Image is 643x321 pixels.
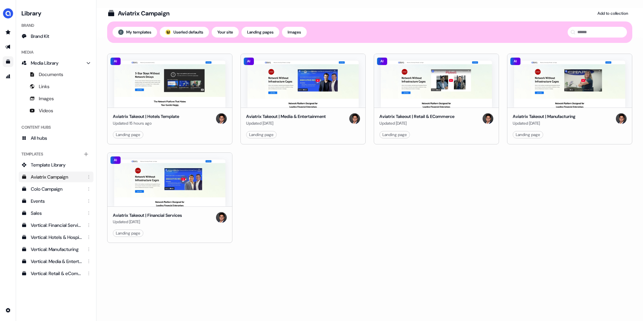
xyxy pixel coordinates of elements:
[39,71,63,78] span: Documents
[19,47,93,58] div: Media
[19,232,93,243] a: Vertical: Hotels & Hospitality
[31,162,66,168] span: Template Library
[382,131,407,138] div: Landing page
[118,9,169,17] div: Aviatrix Campaign
[31,222,83,229] div: Vertical: Financial Services
[381,61,492,108] img: Aviatrix Takeout | Retail & ECommerce
[243,57,254,65] div: AI
[31,186,83,192] div: Colo Campaign
[513,120,575,127] div: Updated [DATE]
[165,29,171,35] img: userled logo
[19,20,93,31] div: Brand
[19,244,93,255] a: Vertical: Manufacturing
[483,113,493,124] img: Hugh
[31,198,83,204] div: Events
[110,156,121,164] div: AI
[3,305,13,316] a: Go to integrations
[246,120,326,127] div: Updated [DATE]
[19,256,93,267] a: Vertical: Media & Entertainment
[19,31,93,42] a: Brand Kit
[19,184,93,194] a: Colo Campaign
[113,113,179,120] div: Aviatrix Takeout | Hotels Template
[616,113,627,124] img: Hugh
[216,113,227,124] img: Hugh
[593,8,632,19] button: Add to collection
[31,210,83,216] div: Sales
[19,8,93,17] h3: Library
[114,159,225,206] img: Aviatrix Takeout | Financial Services
[19,172,93,182] a: Aviatrix Campaign
[116,230,140,237] div: Landing page
[216,212,227,223] img: Hugh
[246,113,326,120] div: Aviatrix Takeout | Media & Entertainment
[31,60,59,66] span: Media Library
[507,54,632,144] button: Aviatrix Takeout | ManufacturingAIAviatrix Takeout | ManufacturingUpdated [DATE]HughLanding page
[31,270,83,277] div: Vertical: Retail & eCommerce
[19,122,93,133] div: Content Hubs
[379,120,454,127] div: Updated [DATE]
[113,218,182,225] div: Updated [DATE]
[19,93,93,104] a: Images
[19,149,93,159] div: Templates
[39,83,50,90] span: Links
[116,131,140,138] div: Landing page
[349,113,360,124] img: Hugh
[160,27,209,38] button: userled logo;Userled defaults
[19,268,93,279] a: Vertical: Retail & eCommerce
[379,113,454,120] div: Aviatrix Takeout | Retail & ECommerce
[374,54,499,144] button: Aviatrix Takeout | Retail & ECommerceAIAviatrix Takeout | Retail & ECommerceUpdated [DATE]HughLan...
[514,61,625,108] img: Aviatrix Takeout | Manufacturing
[118,29,124,35] img: Calvin
[516,131,540,138] div: Landing page
[240,54,366,144] button: Aviatrix Takeout | Media & EntertainmentAIAviatrix Takeout | Media & EntertainmentUpdated [DATE]H...
[247,61,359,108] img: Aviatrix Takeout | Media & Entertainment
[249,131,274,138] div: Landing page
[377,57,387,65] div: AI
[165,29,171,35] div: ;
[39,107,53,114] span: Videos
[19,133,93,143] a: All hubs
[19,81,93,92] a: Links
[113,120,179,127] div: Updated 15 hours ago
[31,135,47,141] span: All hubs
[3,56,13,67] a: Go to templates
[19,159,93,170] a: Template Library
[19,105,93,116] a: Videos
[31,174,83,180] div: Aviatrix Campaign
[212,27,239,38] button: Your site
[3,71,13,82] a: Go to attribution
[31,258,83,265] div: Vertical: Media & Entertainment
[31,33,49,40] span: Brand Kit
[114,61,225,108] img: Aviatrix Takeout | Hotels Template
[113,27,157,38] button: My templates
[31,234,83,241] div: Vertical: Hotels & Hospitality
[19,58,93,68] a: Media Library
[110,57,121,65] div: AI
[282,27,307,38] button: Images
[107,152,232,243] button: Aviatrix Takeout | Financial ServicesAIAviatrix Takeout | Financial ServicesUpdated [DATE]HughLan...
[19,69,93,80] a: Documents
[510,57,521,65] div: AI
[31,246,83,253] div: Vertical: Manufacturing
[513,113,575,120] div: Aviatrix Takeout | Manufacturing
[19,196,93,206] a: Events
[19,220,93,231] a: Vertical: Financial Services
[113,212,182,219] div: Aviatrix Takeout | Financial Services
[107,54,232,144] button: Aviatrix Takeout | Hotels TemplateAIAviatrix Takeout | Hotels TemplateUpdated 15 hours agoHughLan...
[3,27,13,38] a: Go to prospects
[3,42,13,52] a: Go to outbound experience
[241,27,279,38] button: Landing pages
[39,95,54,102] span: Images
[19,208,93,218] a: Sales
